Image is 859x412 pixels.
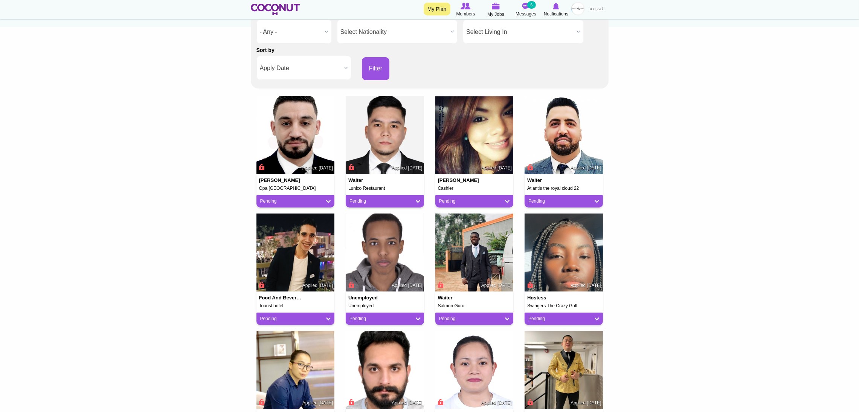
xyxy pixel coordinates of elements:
[438,178,482,183] h4: [PERSON_NAME]
[435,96,514,174] img: Marlyn Castro's picture
[528,198,599,204] a: Pending
[349,198,420,204] a: Pending
[260,20,322,44] span: - Any -
[348,178,392,183] h4: Waiter
[544,10,568,18] span: Notifications
[553,3,559,9] img: Notifications
[461,3,470,9] img: Browse Members
[528,316,599,322] a: Pending
[451,2,481,18] a: Browse Members Members
[340,20,448,44] span: Select Nationality
[481,2,511,18] a: My Jobs My Jobs
[349,316,420,322] a: Pending
[259,186,332,191] h5: Opa [GEOGRAPHIC_DATA]
[260,198,331,204] a: Pending
[527,178,571,183] h4: Waiter
[258,281,265,288] span: Connect to Unlock the Profile
[348,295,392,301] h4: Unemployed
[348,186,421,191] h5: Lunico Restaurant
[258,398,265,406] span: Connect to Unlock the Profile
[347,398,354,406] span: Connect to Unlock the Profile
[346,214,424,292] img: Mohammed IBRAHIM's picture
[522,3,530,9] img: Messages
[456,10,475,18] span: Members
[511,2,541,18] a: Messages Messages 6
[256,46,275,54] label: Sort by
[527,295,571,301] h4: Hostess
[259,178,303,183] h4: [PERSON_NAME]
[487,11,504,18] span: My Jobs
[527,1,536,9] small: 6
[348,304,421,308] h5: Unemployed
[256,214,335,292] img: Tarek Hosny's picture
[256,96,335,174] img: Halim Khobzaoui's picture
[438,304,511,308] h5: Salmon Guru
[424,3,450,15] a: My Plan
[346,331,424,409] img: Gaurav Budhiraja's picture
[525,331,603,409] img: Ace Gonzales's picture
[438,295,482,301] h4: Waiter
[439,316,510,322] a: Pending
[438,186,511,191] h5: Cashier
[527,186,600,191] h5: Atlantis the royal cloud 22
[259,304,332,308] h5: Tourist hotel
[258,163,265,171] span: Connect to Unlock the Profile
[251,4,300,15] img: Home
[259,295,303,301] h4: Food and beverage supervisor
[526,163,533,171] span: Connect to Unlock the Profile
[437,398,444,406] span: Connect to Unlock the Profile
[362,57,390,80] button: Filter
[466,20,574,44] span: Select Living In
[347,281,354,288] span: Connect to Unlock the Profile
[525,96,603,174] img: Mohammed Hamed's picture
[260,316,331,322] a: Pending
[256,331,335,409] img: Katherine De Roxas's picture
[526,281,533,288] span: Connect to Unlock the Profile
[437,281,444,288] span: Connect to Unlock the Profile
[541,2,571,18] a: Notifications Notifications
[525,214,603,292] img: Prossy Nabawanda's picture
[527,304,600,308] h5: Swingers The Crazy Golf
[492,3,500,9] img: My Jobs
[347,163,354,171] span: Connect to Unlock the Profile
[586,2,609,17] a: العربية
[516,10,536,18] span: Messages
[346,96,424,174] img: Jeric De Hitta's picture
[435,214,514,292] img: MULONDE PAUL's picture
[260,56,341,80] span: Apply Date
[439,198,510,204] a: Pending
[526,398,533,406] span: Connect to Unlock the Profile
[435,331,514,409] img: Kristine Lontoc's picture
